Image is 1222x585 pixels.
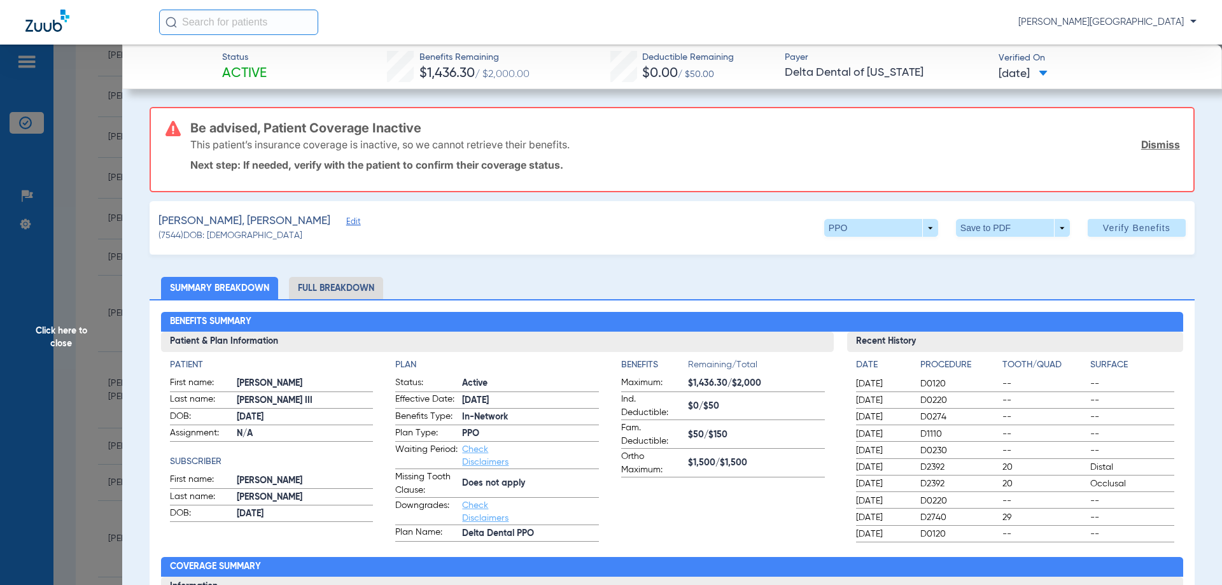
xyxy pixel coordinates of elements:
span: [DATE] [856,428,909,441]
span: Ortho Maximum: [621,450,684,477]
button: Verify Benefits [1088,219,1186,237]
span: [DATE] [856,411,909,423]
span: PPO [462,427,599,441]
span: N/A [237,427,374,441]
span: D0230 [920,444,998,457]
app-breakdown-title: Procedure [920,358,998,376]
span: Fam. Deductible: [621,421,684,448]
span: First name: [170,473,232,488]
span: Payer [785,51,988,64]
span: Last name: [170,490,232,505]
span: [DATE] [856,444,909,457]
span: -- [1090,495,1174,507]
span: Delta Dental of [US_STATE] [785,65,988,81]
span: [DATE] [856,528,909,540]
span: DOB: [170,507,232,522]
span: Waiting Period: [395,443,458,469]
span: [PERSON_NAME][GEOGRAPHIC_DATA] [1018,16,1197,29]
h4: Plan [395,358,599,372]
span: Benefits Remaining [419,51,530,64]
span: Status [222,51,267,64]
span: -- [1002,377,1086,390]
span: Benefits Type: [395,410,458,425]
span: [DATE] [856,511,909,524]
span: 20 [1002,477,1086,490]
span: Missing Tooth Clause: [395,470,458,497]
app-breakdown-title: Date [856,358,909,376]
span: D0120 [920,528,998,540]
span: (7544) DOB: [DEMOGRAPHIC_DATA] [158,229,302,243]
span: -- [1090,411,1174,423]
span: Active [462,377,599,390]
app-breakdown-title: Subscriber [170,455,374,469]
a: Check Disclaimers [462,501,509,523]
span: -- [1090,394,1174,407]
span: D0220 [920,394,998,407]
span: Deductible Remaining [642,51,734,64]
span: -- [1002,495,1086,507]
span: [DATE] [856,377,909,390]
span: -- [1090,444,1174,457]
span: 29 [1002,511,1086,524]
span: Verify Benefits [1103,223,1170,233]
span: D2392 [920,461,998,474]
app-breakdown-title: Tooth/Quad [1002,358,1086,376]
span: Remaining/Total [688,358,825,376]
span: D2392 [920,477,998,490]
h3: Recent History [847,332,1184,352]
span: [DATE] [462,394,599,407]
span: $1,436.30/$2,000 [688,377,825,390]
a: Check Disclaimers [462,445,509,467]
span: D0120 [920,377,998,390]
span: [DATE] [237,507,374,521]
span: Verified On [999,52,1202,65]
span: $1,436.30 [419,67,475,80]
span: -- [1002,444,1086,457]
span: [PERSON_NAME], [PERSON_NAME] [158,213,330,229]
span: Edit [346,217,358,229]
span: [DATE] [856,461,909,474]
h2: Benefits Summary [161,312,1184,332]
span: D0274 [920,411,998,423]
span: $1,500/$1,500 [688,456,825,470]
span: In-Network [462,411,599,424]
span: Plan Name: [395,526,458,541]
span: Ind. Deductible: [621,393,684,419]
span: [PERSON_NAME] [237,377,374,390]
span: $0.00 [642,67,678,80]
span: DOB: [170,410,232,425]
app-breakdown-title: Surface [1090,358,1174,376]
span: / $50.00 [678,70,714,79]
span: [PERSON_NAME] [237,491,374,504]
input: Search for patients [159,10,318,35]
img: Search Icon [165,17,177,28]
span: -- [1002,394,1086,407]
h4: Patient [170,358,374,372]
span: -- [1090,528,1174,540]
span: 20 [1002,461,1086,474]
span: [DATE] [856,394,909,407]
span: -- [1002,528,1086,540]
span: [PERSON_NAME] [237,474,374,488]
span: Last name: [170,393,232,408]
span: -- [1002,428,1086,441]
img: error-icon [165,121,181,136]
span: -- [1090,377,1174,390]
span: [DATE] [237,411,374,424]
span: Assignment: [170,426,232,442]
h4: Benefits [621,358,688,372]
span: -- [1002,411,1086,423]
span: Active [222,65,267,83]
span: Downgrades: [395,499,458,525]
span: D0220 [920,495,998,507]
p: Next step: If needed, verify with the patient to confirm their coverage status. [190,159,1180,171]
span: Plan Type: [395,426,458,442]
button: PPO [824,219,938,237]
span: [PERSON_NAME] III [237,394,374,407]
span: D2740 [920,511,998,524]
span: Delta Dental PPO [462,527,599,540]
h3: Patient & Plan Information [161,332,834,352]
span: First name: [170,376,232,391]
span: -- [1090,428,1174,441]
img: Zuub Logo [25,10,69,32]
